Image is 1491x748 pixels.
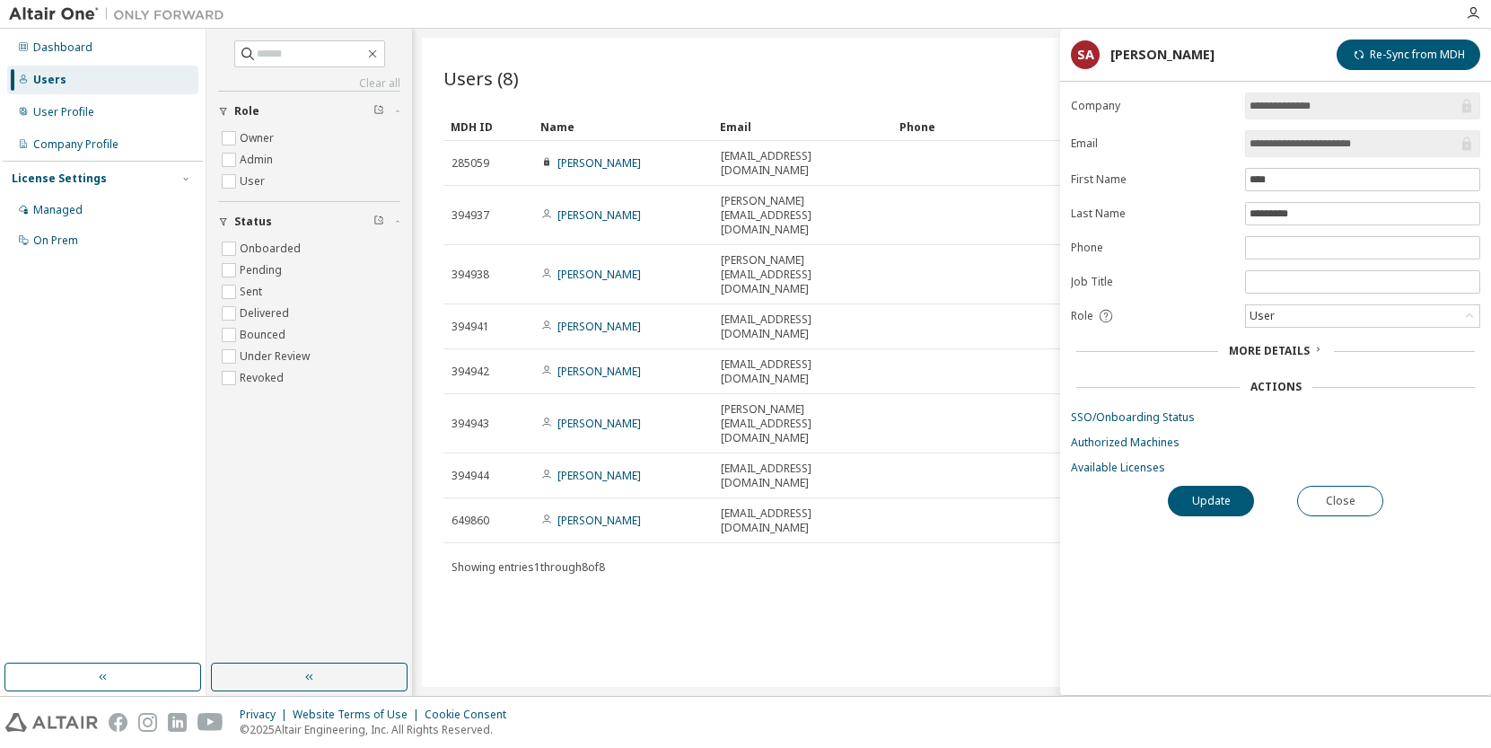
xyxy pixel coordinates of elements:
[138,713,157,732] img: instagram.svg
[33,203,83,217] div: Managed
[452,559,605,575] span: Showing entries 1 through 8 of 8
[240,324,289,346] label: Bounced
[33,233,78,248] div: On Prem
[721,149,884,178] span: [EMAIL_ADDRESS][DOMAIN_NAME]
[451,112,526,141] div: MDH ID
[1071,461,1480,475] a: Available Licenses
[240,128,277,149] label: Owner
[1071,40,1100,69] div: SA
[1110,48,1215,62] div: [PERSON_NAME]
[557,155,641,171] a: [PERSON_NAME]
[1297,486,1383,516] button: Close
[218,202,400,242] button: Status
[240,722,517,737] p: © 2025 Altair Engineering, Inc. All Rights Reserved.
[557,364,641,379] a: [PERSON_NAME]
[1071,309,1093,323] span: Role
[557,468,641,483] a: [PERSON_NAME]
[1246,305,1479,327] div: User
[1071,136,1234,151] label: Email
[1071,207,1234,221] label: Last Name
[373,215,384,229] span: Clear filter
[1247,306,1277,326] div: User
[452,268,489,282] span: 394938
[443,66,519,91] span: Users (8)
[293,708,425,722] div: Website Terms of Use
[33,105,94,119] div: User Profile
[9,5,233,23] img: Altair One
[452,208,489,223] span: 394937
[240,281,266,303] label: Sent
[1168,486,1254,516] button: Update
[5,713,98,732] img: altair_logo.svg
[1071,410,1480,425] a: SSO/Onboarding Status
[234,215,272,229] span: Status
[452,320,489,334] span: 394941
[1071,436,1480,450] a: Authorized Machines
[12,172,107,186] div: License Settings
[721,506,884,535] span: [EMAIL_ADDRESS][DOMAIN_NAME]
[109,713,127,732] img: facebook.svg
[1250,380,1302,394] div: Actions
[452,469,489,483] span: 394944
[1229,343,1310,358] span: More Details
[33,40,92,55] div: Dashboard
[373,104,384,119] span: Clear filter
[721,194,884,237] span: [PERSON_NAME][EMAIL_ADDRESS][DOMAIN_NAME]
[240,367,287,389] label: Revoked
[240,708,293,722] div: Privacy
[33,73,66,87] div: Users
[240,149,276,171] label: Admin
[425,708,517,722] div: Cookie Consent
[720,112,885,141] div: Email
[721,312,884,341] span: [EMAIL_ADDRESS][DOMAIN_NAME]
[721,402,884,445] span: [PERSON_NAME][EMAIL_ADDRESS][DOMAIN_NAME]
[240,238,304,260] label: Onboarded
[899,112,1065,141] div: Phone
[721,253,884,296] span: [PERSON_NAME][EMAIL_ADDRESS][DOMAIN_NAME]
[557,207,641,223] a: [PERSON_NAME]
[557,267,641,282] a: [PERSON_NAME]
[1337,40,1480,70] button: Re-Sync from MDH
[1071,275,1234,289] label: Job Title
[452,417,489,431] span: 394943
[540,112,706,141] div: Name
[33,137,118,152] div: Company Profile
[240,171,268,192] label: User
[218,92,400,131] button: Role
[557,513,641,528] a: [PERSON_NAME]
[721,357,884,386] span: [EMAIL_ADDRESS][DOMAIN_NAME]
[721,462,884,490] span: [EMAIL_ADDRESS][DOMAIN_NAME]
[452,365,489,379] span: 394942
[218,76,400,91] a: Clear all
[452,514,489,528] span: 649860
[557,416,641,431] a: [PERSON_NAME]
[240,346,313,367] label: Under Review
[1071,241,1234,255] label: Phone
[234,104,259,119] span: Role
[452,156,489,171] span: 285059
[197,713,224,732] img: youtube.svg
[168,713,187,732] img: linkedin.svg
[557,319,641,334] a: [PERSON_NAME]
[240,303,293,324] label: Delivered
[1071,99,1234,113] label: Company
[240,260,285,281] label: Pending
[1071,172,1234,187] label: First Name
